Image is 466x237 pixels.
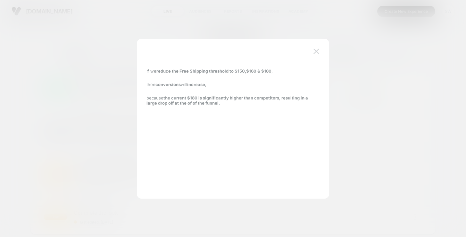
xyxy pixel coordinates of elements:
[146,95,313,106] p: because
[146,82,206,87] p: then will ,
[313,49,319,54] img: close
[155,82,181,87] strong: conversions
[187,82,205,87] strong: increase
[146,68,273,74] p: If we ,
[146,95,308,106] strong: the current $180 is significantly higher than competitors, resulting in a large drop off at the o...
[156,68,271,74] strong: reduce the Free Shipping threshold to $150,$160 & $180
